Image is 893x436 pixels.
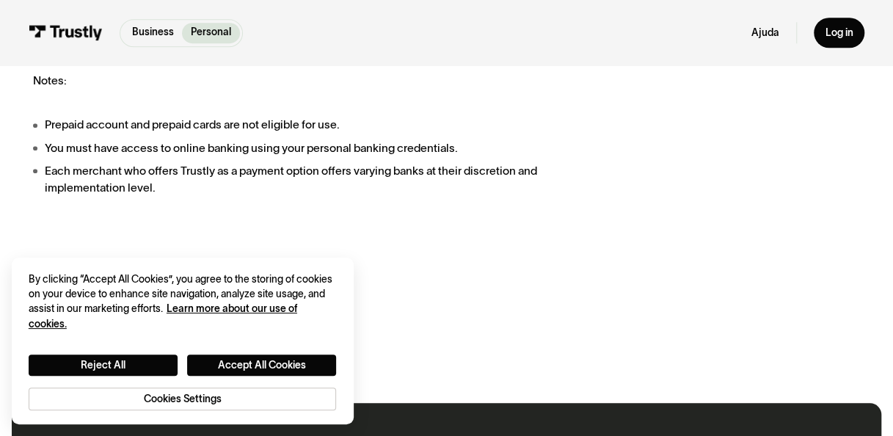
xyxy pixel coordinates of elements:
button: Reject All [29,355,178,376]
div: Privacy [29,272,336,410]
li: You must have access to online banking using your personal banking credentials. [33,139,565,156]
div: Log in [825,26,853,40]
li: Prepaid account and prepaid cards are not eligible for use. [33,116,565,133]
a: Ajuda [751,26,779,40]
li: Each merchant who offers Trustly as a payment option offers varying banks at their discretion and... [33,162,565,197]
a: Personal [182,23,239,43]
img: Trustly Logo [29,25,103,40]
p: Personal [191,25,231,40]
div: By clicking “Accept All Cookies”, you agree to the storing of cookies on your device to enhance s... [29,272,336,333]
div: Cookie banner [12,258,354,424]
a: More information about your privacy, opens in a new tab [29,303,297,329]
button: Cookies Settings [29,388,336,410]
a: Log in [814,18,864,48]
a: Business [123,23,182,43]
button: Accept All Cookies [187,355,336,376]
p: Business [132,25,174,40]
